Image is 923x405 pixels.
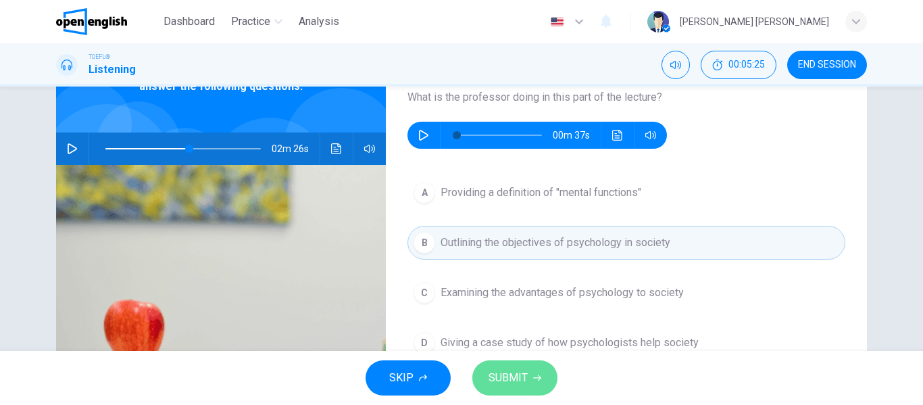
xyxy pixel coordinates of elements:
button: BOutlining the objectives of psychology in society [407,226,845,260]
div: A [414,182,435,204]
button: Dashboard [158,9,220,34]
img: OpenEnglish logo [56,8,127,35]
img: en [549,17,566,27]
div: Hide [701,51,776,79]
a: OpenEnglish logo [56,8,158,35]
span: SUBMIT [489,368,528,387]
img: Profile picture [647,11,669,32]
span: SKIP [389,368,414,387]
span: END SESSION [798,59,856,70]
button: END SESSION [787,51,867,79]
h1: Listening [89,62,136,78]
span: Analysis [299,14,339,30]
span: 00:05:25 [728,59,765,70]
button: DGiving a case study of how psychologists help society [407,326,845,360]
button: Analysis [293,9,345,34]
div: D [414,332,435,354]
span: Examining the advantages of psychology to society [441,285,684,301]
button: SKIP [366,360,451,396]
span: Outlining the objectives of psychology in society [441,235,670,251]
button: SUBMIT [472,360,557,396]
div: Mute [662,51,690,79]
span: 02m 26s [272,133,320,165]
div: C [414,282,435,304]
span: Providing a definition of "mental functions" [441,185,641,201]
span: TOEFL® [89,52,110,62]
span: Dashboard [164,14,215,30]
span: What is the professor doing in this part of the lecture? [407,89,845,105]
div: B [414,232,435,254]
button: Click to see the audio transcription [607,122,628,149]
span: Practice [231,14,270,30]
button: 00:05:25 [701,51,776,79]
button: CExamining the advantages of psychology to society [407,276,845,310]
span: 00m 37s [553,122,601,149]
span: Giving a case study of how psychologists help society [441,335,699,351]
button: AProviding a definition of "mental functions" [407,176,845,210]
div: [PERSON_NAME] [PERSON_NAME] [680,14,829,30]
button: Click to see the audio transcription [326,133,347,165]
button: Practice [226,9,288,34]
